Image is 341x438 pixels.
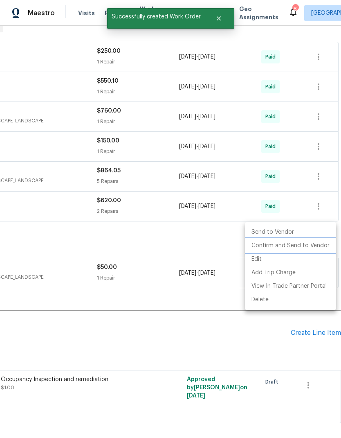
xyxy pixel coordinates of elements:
[245,253,336,266] li: Edit
[245,280,336,293] li: View In Trade Partner Portal
[245,293,336,307] li: Delete
[245,266,336,280] li: Add Trip Charge
[245,239,336,253] li: Confirm and Send to Vendor
[245,226,336,239] li: Send to Vendor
